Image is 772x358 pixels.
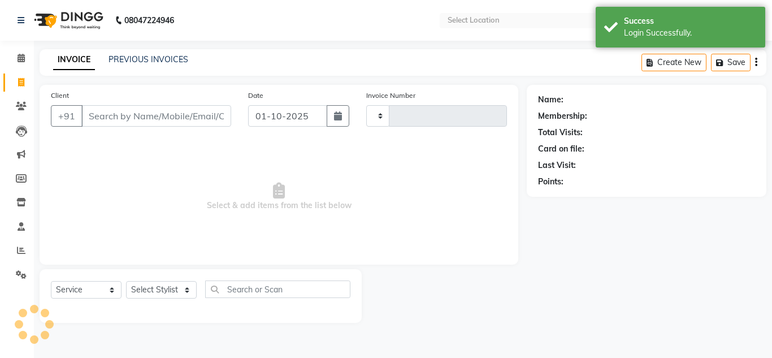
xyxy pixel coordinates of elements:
button: +91 [51,105,83,127]
a: PREVIOUS INVOICES [109,54,188,64]
input: Search by Name/Mobile/Email/Code [81,105,231,127]
div: Name: [538,94,563,106]
b: 08047224946 [124,5,174,36]
button: Create New [641,54,706,71]
input: Search or Scan [205,281,350,298]
button: Save [711,54,751,71]
a: INVOICE [53,50,95,70]
div: Total Visits: [538,127,583,139]
span: Select & add items from the list below [51,140,507,253]
div: Card on file: [538,143,584,155]
div: Login Successfully. [624,27,757,39]
label: Date [248,90,263,101]
label: Invoice Number [366,90,415,101]
div: Points: [538,176,563,188]
div: Success [624,15,757,27]
div: Last Visit: [538,159,576,171]
div: Select Location [448,15,500,26]
img: logo [29,5,106,36]
label: Client [51,90,69,101]
div: Membership: [538,110,587,122]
